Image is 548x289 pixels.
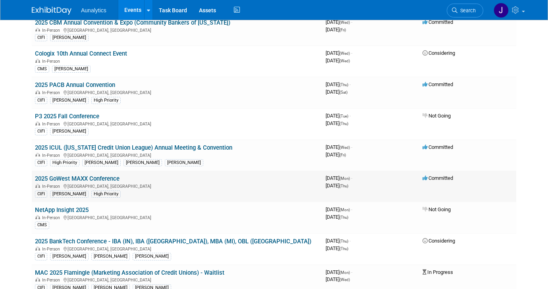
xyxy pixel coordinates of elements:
span: In-Person [42,277,62,283]
a: P3 2025 Fall Conference [35,113,99,120]
span: (Mon) [340,176,350,181]
span: (Thu) [340,215,348,220]
span: - [349,81,351,87]
span: Not Going [423,113,451,119]
div: [GEOGRAPHIC_DATA], [GEOGRAPHIC_DATA] [35,27,319,33]
span: (Mon) [340,270,350,275]
div: [PERSON_NAME] [50,34,89,41]
div: CIFI [35,191,47,198]
img: In-Person Event [35,59,40,63]
img: In-Person Event [35,184,40,188]
span: [DATE] [326,175,352,181]
span: Considering [423,238,455,244]
span: (Sat) [340,90,347,94]
span: (Wed) [340,277,350,282]
a: 2025 CBM Annual Convention & Expo (Community Bankers of [US_STATE]) [35,19,230,26]
img: ExhibitDay [32,7,71,15]
div: [GEOGRAPHIC_DATA], [GEOGRAPHIC_DATA] [35,152,319,158]
a: MAC 2025 Flamingle (Marketing Association of Credit Unions) - Waitlist [35,269,224,276]
span: In-Person [42,247,62,252]
div: CMS [35,66,49,73]
span: [DATE] [326,245,348,251]
span: - [351,50,352,56]
span: Aunalytics [81,7,106,13]
span: [DATE] [326,152,346,158]
span: (Mon) [340,208,350,212]
div: CMS [35,222,49,229]
div: [PERSON_NAME] [123,159,162,166]
span: In-Person [42,215,62,220]
div: CIFI [35,97,47,104]
div: [GEOGRAPHIC_DATA], [GEOGRAPHIC_DATA] [35,214,319,220]
span: [DATE] [326,214,348,220]
span: - [351,206,352,212]
span: [DATE] [326,89,347,95]
span: - [351,19,352,25]
span: In-Person [42,90,62,95]
div: [PERSON_NAME] [50,128,89,135]
span: (Thu) [340,83,348,87]
span: - [349,238,351,244]
span: In Progress [423,269,453,275]
div: [GEOGRAPHIC_DATA], [GEOGRAPHIC_DATA] [35,276,319,283]
div: High Priority [91,97,121,104]
div: High Priority [50,159,79,166]
div: [GEOGRAPHIC_DATA], [GEOGRAPHIC_DATA] [35,245,319,252]
div: [PERSON_NAME] [82,159,121,166]
div: [GEOGRAPHIC_DATA], [GEOGRAPHIC_DATA] [35,183,319,189]
span: Committed [423,81,453,87]
span: - [349,113,351,119]
div: [GEOGRAPHIC_DATA], [GEOGRAPHIC_DATA] [35,120,319,127]
span: [DATE] [326,120,348,126]
img: In-Person Event [35,90,40,94]
img: In-Person Event [35,28,40,32]
a: Search [447,4,483,17]
a: 2025 ICUL ([US_STATE] Credit Union League) Annual Meeting & Convention [35,144,232,151]
div: [GEOGRAPHIC_DATA], [GEOGRAPHIC_DATA] [35,89,319,95]
span: (Thu) [340,121,348,126]
span: [DATE] [326,206,352,212]
span: (Fri) [340,153,346,157]
span: (Fri) [340,28,346,32]
div: CIFI [35,253,47,260]
div: [PERSON_NAME] [50,191,89,198]
span: (Wed) [340,59,350,63]
img: In-Person Event [35,153,40,157]
img: In-Person Event [35,247,40,250]
span: In-Person [42,28,62,33]
span: [DATE] [326,50,352,56]
div: [PERSON_NAME] [50,253,89,260]
a: 2025 PACB Annual Convention [35,81,115,89]
span: [DATE] [326,19,352,25]
span: In-Person [42,184,62,189]
span: (Wed) [340,51,350,56]
a: Cologix 10th Annual Connect Event [35,50,127,57]
span: (Thu) [340,184,348,188]
span: Committed [423,144,453,150]
div: [PERSON_NAME] [52,66,91,73]
img: Julie Grisanti-Cieslak [494,3,509,18]
a: 2025 BankTech Conference - IBA (IN), IBA ([GEOGRAPHIC_DATA]), MBA (MI), OBL ([GEOGRAPHIC_DATA]) [35,238,311,245]
span: Not Going [423,206,451,212]
span: [DATE] [326,276,350,282]
span: [DATE] [326,113,351,119]
span: (Wed) [340,145,350,150]
span: Committed [423,175,453,181]
div: [PERSON_NAME] [50,97,89,104]
span: - [351,175,352,181]
span: [DATE] [326,81,351,87]
span: [DATE] [326,58,350,64]
span: (Thu) [340,247,348,251]
span: In-Person [42,59,62,64]
div: CIFI [35,159,47,166]
span: (Wed) [340,20,350,25]
span: [DATE] [326,27,346,33]
span: In-Person [42,153,62,158]
span: (Tue) [340,114,348,118]
span: [DATE] [326,183,348,189]
div: [PERSON_NAME] [165,159,203,166]
a: 2025 GoWest MAXX Conference [35,175,120,182]
span: - [351,269,352,275]
span: - [351,144,352,150]
div: [PERSON_NAME] [91,253,130,260]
